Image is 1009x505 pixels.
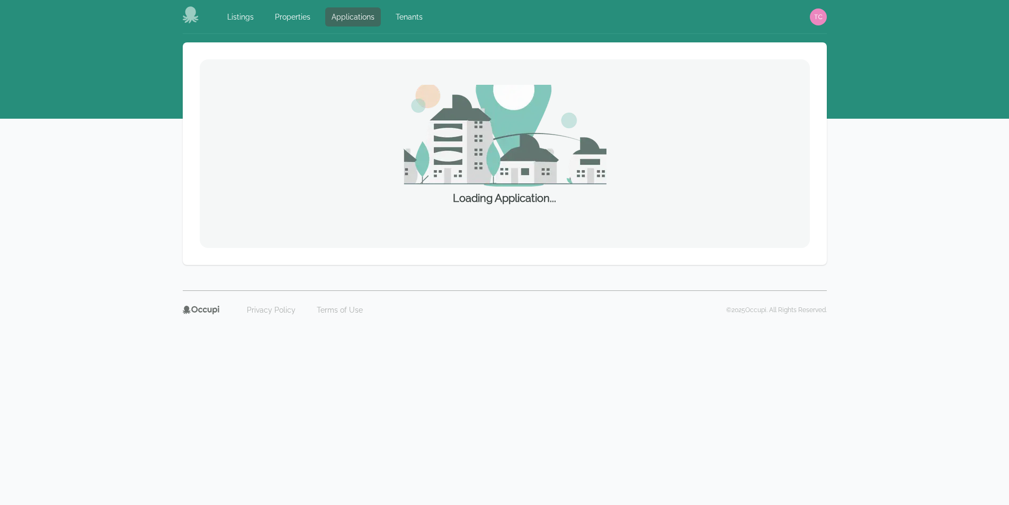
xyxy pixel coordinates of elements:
[310,302,369,318] a: Terms of Use
[726,306,827,314] p: © 2025 Occupi. All Rights Reserved.
[240,302,302,318] a: Privacy Policy
[389,7,429,26] a: Tenants
[269,7,317,26] a: Properties
[403,85,606,187] img: empty_state_image
[453,191,556,206] h3: Loading Application...
[221,7,260,26] a: Listings
[325,7,381,26] a: Applications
